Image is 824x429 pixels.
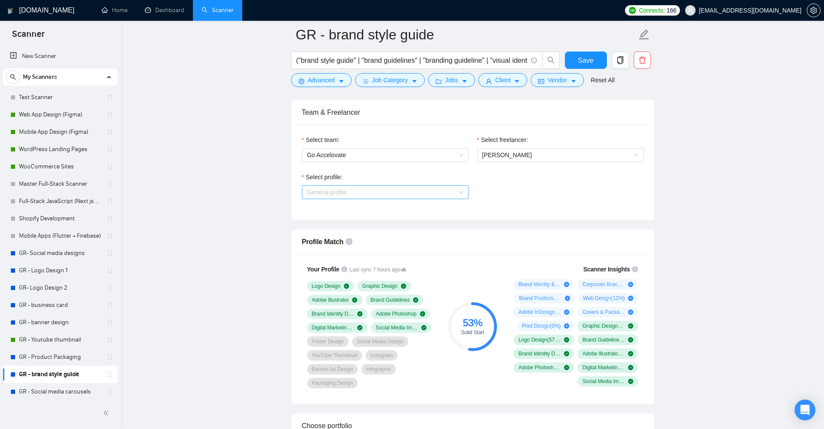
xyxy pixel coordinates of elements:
span: check-circle [401,284,406,289]
span: General profile [307,189,347,196]
span: check-circle [357,311,362,316]
button: folderJobscaret-down [428,73,475,87]
button: delete [634,52,651,69]
span: caret-down [571,78,577,84]
a: GR - brand style guide [19,366,101,383]
span: check-circle [564,337,569,342]
span: Digital Marketing Materials [312,324,354,331]
span: plus-circle [628,296,633,301]
span: search [543,56,559,64]
button: barsJob Categorycaret-down [355,73,425,87]
li: New Scanner [3,48,118,65]
span: user [687,7,693,13]
span: check-circle [628,379,633,384]
a: GR- Social media designs [19,245,101,262]
a: Mobile Apps (Flutter + Firebase) [19,227,101,245]
span: check-circle [564,365,569,370]
button: settingAdvancedcaret-down [291,73,352,87]
span: Scanner Insights [583,266,630,272]
span: Brand Identity Design [312,310,354,317]
div: Solid Start [448,330,497,335]
span: holder [106,163,113,170]
a: Master Full-Stack Scanner [19,175,101,193]
span: setting [807,7,820,14]
span: Profile Match [302,238,344,245]
span: Packaging Design [312,380,353,387]
span: Instagram [370,352,393,359]
span: Brand Guidelines [371,297,410,303]
span: check-circle [420,311,425,316]
span: Social Media Imagery ( 11 %) [582,378,625,385]
span: Banner Ad Design [312,366,353,373]
span: copy [612,56,628,64]
span: Corporate Brand Identity ( 20 %) [582,281,625,288]
span: double-left [103,409,112,417]
span: info-circle [346,238,353,245]
span: Last sync 7 hours ago [349,266,406,274]
span: YouTube Thumbnail [312,352,357,359]
span: Graphic Design ( 81 %) [582,323,625,329]
span: check-circle [628,351,633,356]
span: holder [106,336,113,343]
span: Job Category [372,75,408,85]
label: Select team: [302,135,340,145]
span: holder [106,319,113,326]
a: Web App Design (Figma) [19,106,101,123]
span: holder [106,302,113,309]
span: check-circle [413,297,418,303]
span: Infographic [366,366,391,373]
span: Social Media Imagery [376,324,418,331]
span: plus-circle [628,310,633,315]
span: holder [106,388,113,395]
span: plus-circle [564,310,569,315]
span: check-circle [352,297,357,303]
button: copy [612,52,629,69]
span: Adobe Illustrator [312,297,349,303]
span: Advanced [308,75,335,85]
a: WooCommerce Sites [19,158,101,175]
span: 166 [667,6,676,15]
input: Search Freelance Jobs... [296,55,527,66]
button: setting [807,3,821,17]
label: Select freelancer: [477,135,528,145]
a: searchScanner [202,6,234,14]
span: delete [634,56,651,64]
span: holder [106,371,113,378]
span: info-circle [341,266,347,272]
a: New Scanner [10,48,111,65]
span: Logo Design [312,283,341,290]
a: homeHome [102,6,128,14]
span: plus-circle [564,282,569,287]
span: Web Design ( 12 %) [583,295,625,302]
span: holder [106,215,113,222]
span: My Scanners [23,68,57,86]
button: Save [565,52,607,69]
span: check-circle [357,325,362,330]
span: holder [106,111,113,118]
a: GR - Social media carousels [19,383,101,400]
span: check-circle [564,351,569,356]
button: idcardVendorcaret-down [531,73,584,87]
span: search [6,74,19,80]
span: plus-circle [628,282,633,287]
span: Jobs [445,75,458,85]
span: Covers & Packaging ( 10 %) [582,309,625,316]
img: logo [7,4,13,18]
a: Shopify Development [19,210,101,227]
span: Brand Identity Design ( 42 %) [518,350,561,357]
span: Go Accelovate [307,148,463,161]
a: Test Scanner [19,89,101,106]
span: Select profile: [306,172,343,182]
a: GR - banner design [19,314,101,331]
span: Brand Positioning ( 16 %) [519,295,561,302]
span: caret-down [411,78,417,84]
span: Brand Guidelines ( 42 %) [582,336,625,343]
button: search [6,70,20,84]
div: 53 % [448,318,497,328]
a: GR - business card [19,297,101,314]
span: check-circle [628,337,633,342]
span: Brand Identity & Guidelines ( 33 %) [518,281,561,288]
span: holder [106,146,113,153]
span: caret-down [514,78,520,84]
a: GR - Product Packaging [19,348,101,366]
